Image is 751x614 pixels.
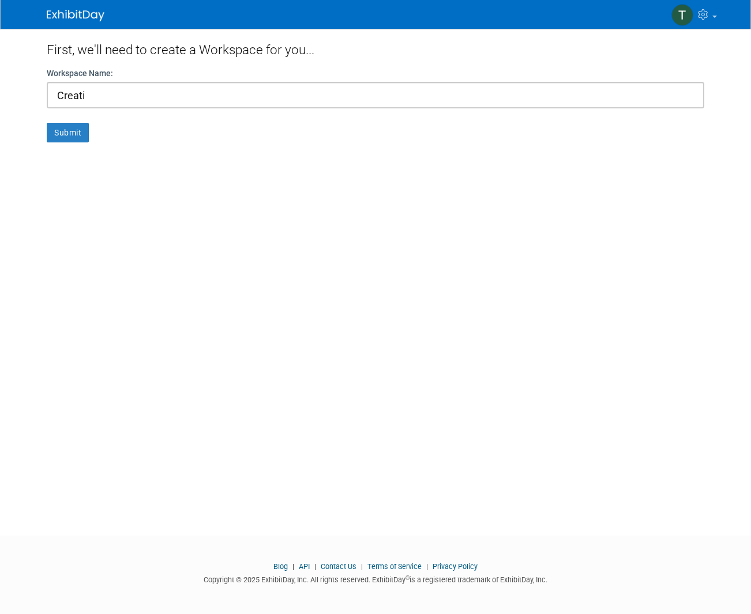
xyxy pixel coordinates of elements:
span: | [290,562,297,571]
a: Contact Us [321,562,356,571]
a: Privacy Policy [433,562,478,571]
sup: ® [405,575,410,581]
img: Thom Cheney [671,4,693,26]
button: Submit [47,123,89,142]
img: ExhibitDay [47,10,104,21]
span: | [358,562,366,571]
span: | [423,562,431,571]
input: Name of your organization [47,82,704,108]
a: Terms of Service [367,562,422,571]
a: API [299,562,310,571]
label: Workspace Name: [47,67,113,79]
a: Blog [273,562,288,571]
div: First, we'll need to create a Workspace for you... [47,29,704,67]
span: | [311,562,319,571]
